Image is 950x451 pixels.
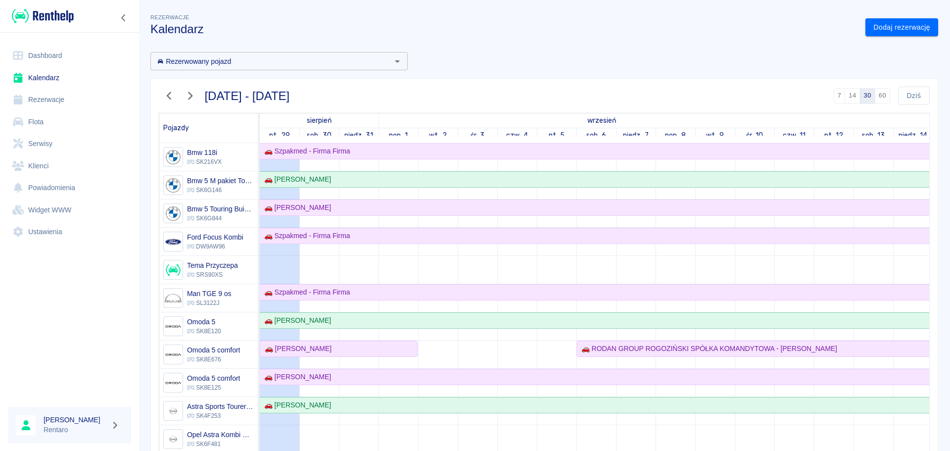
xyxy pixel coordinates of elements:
h6: [PERSON_NAME] [44,415,107,425]
a: 12 września 2025 [822,128,846,143]
p: SK4F253 [187,411,254,420]
p: DW9AW96 [187,242,243,251]
a: 31 sierpnia 2025 [342,128,376,143]
a: 13 września 2025 [859,128,888,143]
a: Powiadomienia [8,177,131,199]
h6: Opel Astra Kombi Kobalt [187,430,254,440]
a: Dodaj rezerwację [865,18,938,37]
a: Kalendarz [8,67,131,89]
h6: Ford Focus Kombi [187,232,243,242]
a: Klienci [8,155,131,177]
img: Renthelp logo [12,8,74,24]
p: SK8E125 [187,383,240,392]
a: 1 września 2025 [386,128,411,143]
a: Flota [8,111,131,133]
img: Image [165,318,181,335]
img: Image [165,177,181,194]
a: Serwisy [8,133,131,155]
p: SRS90XS [187,270,238,279]
a: Rezerwacje [8,89,131,111]
div: 🚗 [PERSON_NAME] [261,344,332,354]
div: 🚗 [PERSON_NAME] [260,202,331,213]
a: 4 września 2025 [504,128,530,143]
a: 11 września 2025 [780,128,808,143]
button: Dziś [898,87,930,105]
a: 5 września 2025 [546,128,568,143]
a: 1 września 2025 [585,113,619,128]
a: 7 września 2025 [620,128,651,143]
h6: Tema Przyczepa [187,260,238,270]
h3: [DATE] - [DATE] [205,89,290,103]
a: 29 sierpnia 2025 [304,113,334,128]
p: SK8E120 [187,327,221,336]
button: Otwórz [390,54,404,68]
a: 2 września 2025 [427,128,449,143]
div: 🚗 [PERSON_NAME] [260,315,331,326]
h6: Bmw 118i [187,148,222,157]
img: Image [165,290,181,306]
h6: Omoda 5 [187,317,221,327]
a: 9 września 2025 [704,128,726,143]
img: Image [165,347,181,363]
p: SK6G844 [187,214,254,223]
div: 🚗 Szpakmed - Firma Firma [260,231,350,241]
h6: Astra Sports Tourer Vulcan [187,401,254,411]
img: Image [165,375,181,391]
button: 7 dni [834,88,846,104]
a: 6 września 2025 [584,128,609,143]
p: SK216VX [187,157,222,166]
a: Renthelp logo [8,8,74,24]
h3: Kalendarz [150,22,857,36]
h6: Omoda 5 comfort [187,345,240,355]
a: 10 września 2025 [744,128,766,143]
img: Image [165,431,181,448]
span: Rezerwacje [150,14,189,20]
h6: Omoda 5 comfort [187,373,240,383]
div: 🚗 Szpakmed - Firma Firma [260,146,350,156]
img: Image [165,205,181,222]
span: Pojazdy [163,124,189,132]
h6: Bmw 5 Touring Buissnes [187,204,254,214]
a: 30 sierpnia 2025 [304,128,334,143]
a: Ustawienia [8,221,131,243]
img: Image [165,262,181,278]
img: Image [165,149,181,165]
img: Image [165,234,181,250]
div: 🚗 RODAN GROUP ROGOZIŃSKI SPÓŁKA KOMANDYTOWA - [PERSON_NAME] [577,344,837,354]
button: 14 dni [845,88,860,104]
p: SL3122J [187,299,231,307]
button: 30 dni [860,88,875,104]
a: 29 sierpnia 2025 [267,128,292,143]
div: 🚗 Szpakmed - Firma Firma [260,287,350,298]
div: 🚗 [PERSON_NAME] [260,372,331,382]
p: Rentaro [44,425,107,435]
p: SK6G146 [187,186,254,195]
input: Wyszukaj i wybierz pojazdy... [153,55,388,67]
div: 🚗 [PERSON_NAME] [260,400,331,410]
h6: Man TGE 9 os [187,289,231,299]
h6: Bmw 5 M pakiet Touring [187,176,254,186]
a: 14 września 2025 [896,128,930,143]
a: Dashboard [8,45,131,67]
button: 60 dni [875,88,890,104]
a: 8 września 2025 [663,128,688,143]
a: Widget WWW [8,199,131,221]
a: 3 września 2025 [468,128,487,143]
p: SK6F481 [187,440,254,449]
button: Zwiń nawigację [116,11,131,24]
div: 🚗 [PERSON_NAME] [260,174,331,185]
p: SK8E676 [187,355,240,364]
img: Image [165,403,181,419]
